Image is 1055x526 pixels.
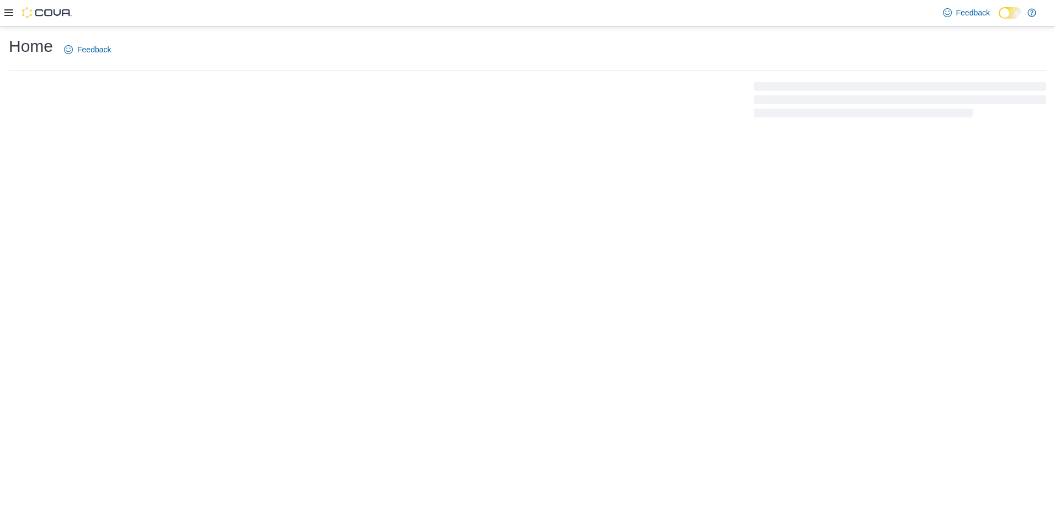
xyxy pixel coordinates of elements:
[9,35,53,57] h1: Home
[999,7,1022,19] input: Dark Mode
[77,44,111,55] span: Feedback
[754,84,1046,120] span: Loading
[956,7,990,18] span: Feedback
[22,7,72,18] img: Cova
[60,39,115,61] a: Feedback
[939,2,994,24] a: Feedback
